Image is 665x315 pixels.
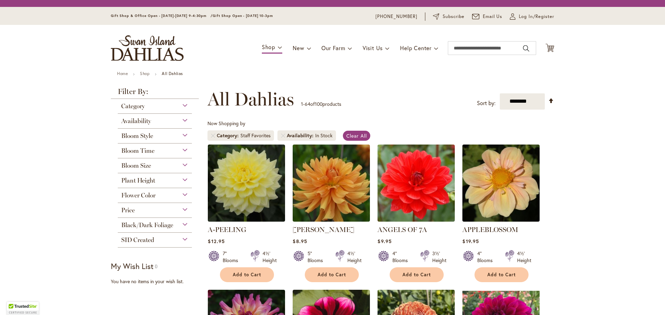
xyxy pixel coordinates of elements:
[140,71,150,76] a: Shop
[121,236,154,244] span: SID Created
[433,13,464,20] a: Subscribe
[162,71,183,76] strong: All Dahlias
[263,250,277,264] div: 4½' Height
[378,225,427,234] a: ANGELS OF 7A
[517,250,531,264] div: 4½' Height
[375,13,417,20] a: [PHONE_NUMBER]
[477,97,496,110] label: Sort by:
[519,13,554,20] span: Log In/Register
[213,13,273,18] span: Gift Shop Open - [DATE] 10-3pm
[7,302,39,315] div: TrustedSite Certified
[462,238,479,244] span: $19.95
[487,272,516,278] span: Add to Cart
[443,13,464,20] span: Subscribe
[223,250,242,264] div: 7" Blooms
[111,261,153,271] strong: My Wish List
[462,145,540,222] img: APPLEBLOSSOM
[121,206,135,214] span: Price
[293,225,354,234] a: [PERSON_NAME]
[305,101,310,107] span: 64
[301,99,341,110] p: - of products
[111,88,199,99] strong: Filter By:
[208,225,246,234] a: A-PEELING
[472,13,503,20] a: Email Us
[378,216,455,223] a: ANGELS OF 7A
[121,192,156,199] span: Flower Color
[217,132,240,139] span: Category
[287,132,315,139] span: Availability
[207,120,245,127] span: Now Shopping by
[321,44,345,52] span: Our Farm
[400,44,432,52] span: Help Center
[363,44,383,52] span: Visit Us
[208,145,285,222] img: A-Peeling
[117,71,128,76] a: Home
[308,250,327,264] div: 5" Blooms
[121,177,155,184] span: Plant Height
[121,132,153,140] span: Bloom Style
[523,43,529,54] button: Search
[293,44,304,52] span: New
[510,13,554,20] a: Log In/Register
[293,216,370,223] a: ANDREW CHARLES
[315,132,332,139] div: In Stock
[305,267,359,282] button: Add to Cart
[121,147,154,155] span: Bloom Time
[121,221,173,229] span: Black/Dark Foliage
[477,250,497,264] div: 4" Blooms
[121,117,151,125] span: Availability
[220,267,274,282] button: Add to Cart
[121,102,145,110] span: Category
[378,238,391,244] span: $9.95
[293,238,307,244] span: $8.95
[462,225,518,234] a: APPLEBLOSSOM
[208,238,224,244] span: $12.95
[208,216,285,223] a: A-Peeling
[315,101,322,107] span: 100
[240,132,271,139] div: Staff Favorites
[111,13,213,18] span: Gift Shop & Office Open - [DATE]-[DATE] 9-4:30pm /
[392,250,412,264] div: 4" Blooms
[111,35,184,61] a: store logo
[293,145,370,222] img: ANDREW CHARLES
[211,133,215,138] a: Remove Category Staff Favorites
[432,250,446,264] div: 3½' Height
[347,250,362,264] div: 4½' Height
[301,101,303,107] span: 1
[262,43,275,50] span: Shop
[111,278,203,285] div: You have no items in your wish list.
[318,272,346,278] span: Add to Cart
[475,267,529,282] button: Add to Cart
[390,267,444,282] button: Add to Cart
[121,162,151,169] span: Bloom Size
[233,272,261,278] span: Add to Cart
[462,216,540,223] a: APPLEBLOSSOM
[343,131,370,141] a: Clear All
[402,272,431,278] span: Add to Cart
[346,132,367,139] span: Clear All
[483,13,503,20] span: Email Us
[207,89,294,110] span: All Dahlias
[378,145,455,222] img: ANGELS OF 7A
[281,133,285,138] a: Remove Availability In Stock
